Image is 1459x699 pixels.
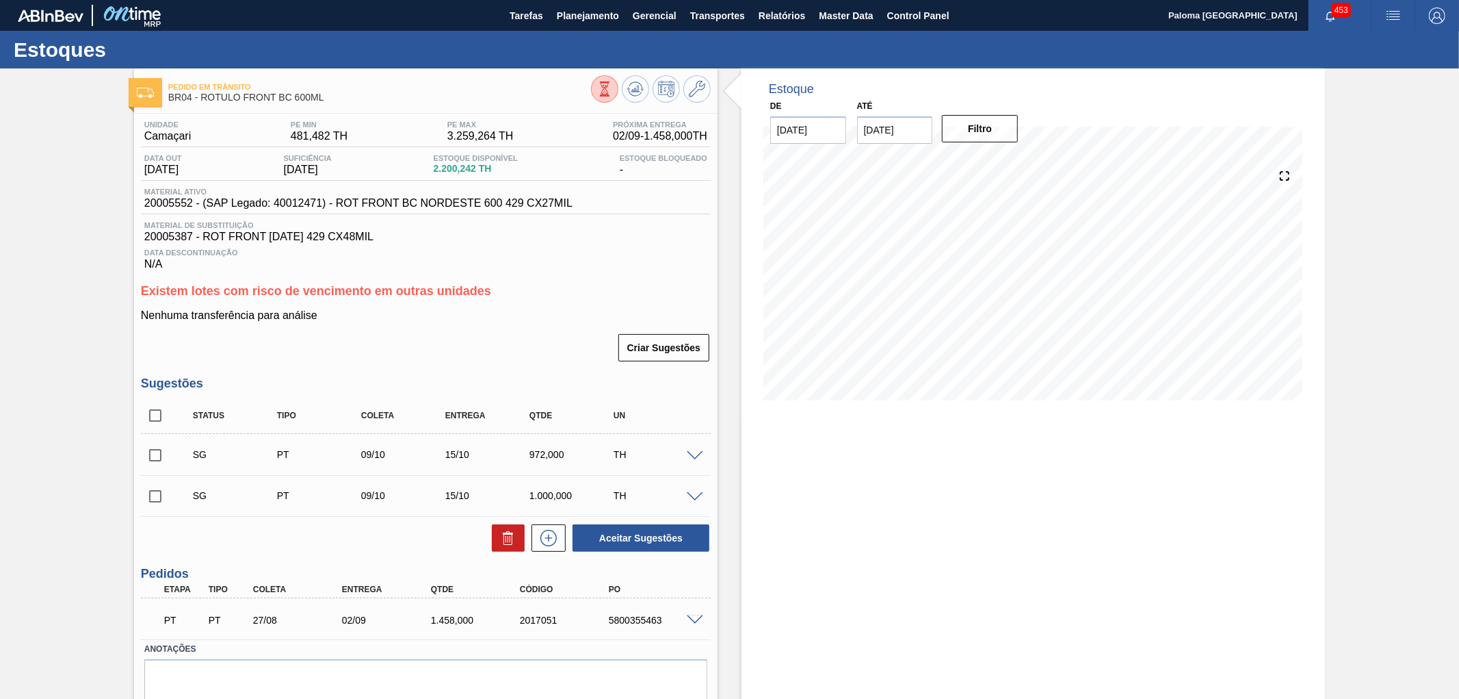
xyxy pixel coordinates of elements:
[205,615,252,626] div: Pedido de Transferência
[358,411,452,420] div: Coleta
[613,120,707,129] span: Próxima Entrega
[141,243,711,270] div: N/A
[164,615,205,626] p: PT
[141,284,491,298] span: Existem lotes com risco de vencimento em outras unidades
[1332,3,1351,18] span: 453
[683,75,711,103] button: Ir ao Master Data / Geral
[690,8,745,24] span: Transportes
[161,585,208,594] div: Etapa
[144,221,707,229] span: Material de Substituição
[618,334,709,361] button: Criar Sugestões
[616,154,711,176] div: -
[274,411,368,420] div: Tipo
[573,524,709,552] button: Aceitar Sugestões
[653,75,680,103] button: Programar Estoque
[358,490,452,501] div: 09/10/2025
[759,8,805,24] span: Relatórios
[144,639,707,659] label: Anotações
[770,101,782,111] label: De
[284,154,332,162] span: Suficiência
[442,490,536,501] div: 15/10/2025
[291,130,347,142] span: 481,482 TH
[144,249,707,257] span: Data Descontinuação
[434,164,518,174] span: 2.200,242 TH
[526,411,620,420] div: Qtde
[620,333,711,363] div: Criar Sugestões
[442,411,536,420] div: Entrega
[1429,8,1445,24] img: Logout
[428,585,528,594] div: Qtde
[819,8,873,24] span: Master Data
[141,377,711,391] h3: Sugestões
[339,615,439,626] div: 02/09/2025
[633,8,676,24] span: Gerencial
[358,449,452,460] div: 09/10/2025
[447,120,514,129] span: PE MAX
[250,585,350,594] div: Coleta
[14,42,257,58] h1: Estoques
[610,411,705,420] div: UN
[144,120,191,129] span: Unidade
[942,115,1018,142] button: Filtro
[526,449,620,460] div: 972,000
[526,490,620,501] div: 1.000,000
[605,615,706,626] div: 5800355463
[770,116,846,144] input: dd/mm/yyyy
[510,8,543,24] span: Tarefas
[620,154,707,162] span: Estoque Bloqueado
[137,88,154,98] img: Ícone
[141,309,711,322] p: Nenhuma transferência para análise
[161,605,208,635] div: Pedido em Trânsito
[442,449,536,460] div: 15/10/2025
[144,197,573,209] span: 20005552 - (SAP Legado: 40012471) - ROT FRONT BC NORDESTE 600 429 CX27MIL
[144,164,182,176] span: [DATE]
[144,188,573,196] span: Material ativo
[622,75,649,103] button: Atualizar Gráfico
[557,8,619,24] span: Planejamento
[447,130,514,142] span: 3.259,264 TH
[250,615,350,626] div: 27/08/2025
[566,523,711,553] div: Aceitar Sugestões
[144,130,191,142] span: Camaçari
[887,8,949,24] span: Control Panel
[144,231,707,243] span: 20005387 - ROT FRONT [DATE] 429 CX48MIL
[857,116,933,144] input: dd/mm/yyyy
[1385,8,1402,24] img: userActions
[591,75,618,103] button: Visão Geral dos Estoques
[485,524,525,552] div: Excluir Sugestões
[189,411,284,420] div: Status
[339,585,439,594] div: Entrega
[613,130,707,142] span: 02/09 - 1.458,000 TH
[144,154,182,162] span: Data out
[141,567,711,581] h3: Pedidos
[610,449,705,460] div: TH
[1309,6,1352,25] button: Notificações
[284,164,332,176] span: [DATE]
[857,101,873,111] label: Até
[434,154,518,162] span: Estoque Disponível
[516,615,617,626] div: 2017051
[605,585,706,594] div: PO
[769,82,814,97] div: Estoque
[189,449,284,460] div: Sugestão Criada
[516,585,617,594] div: Código
[189,490,284,501] div: Sugestão Criada
[18,10,83,22] img: TNhmsLtSVTkK8tSr43FrP2fwEKptu5GPRR3wAAAABJRU5ErkJggg==
[168,83,591,91] span: Pedido em Trânsito
[168,92,591,103] span: BR04 - RÓTULO FRONT BC 600ML
[274,449,368,460] div: Pedido de Transferência
[610,490,705,501] div: TH
[274,490,368,501] div: Pedido de Transferência
[291,120,347,129] span: PE MIN
[525,524,566,552] div: Nova sugestão
[428,615,528,626] div: 1.458,000
[205,585,252,594] div: Tipo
